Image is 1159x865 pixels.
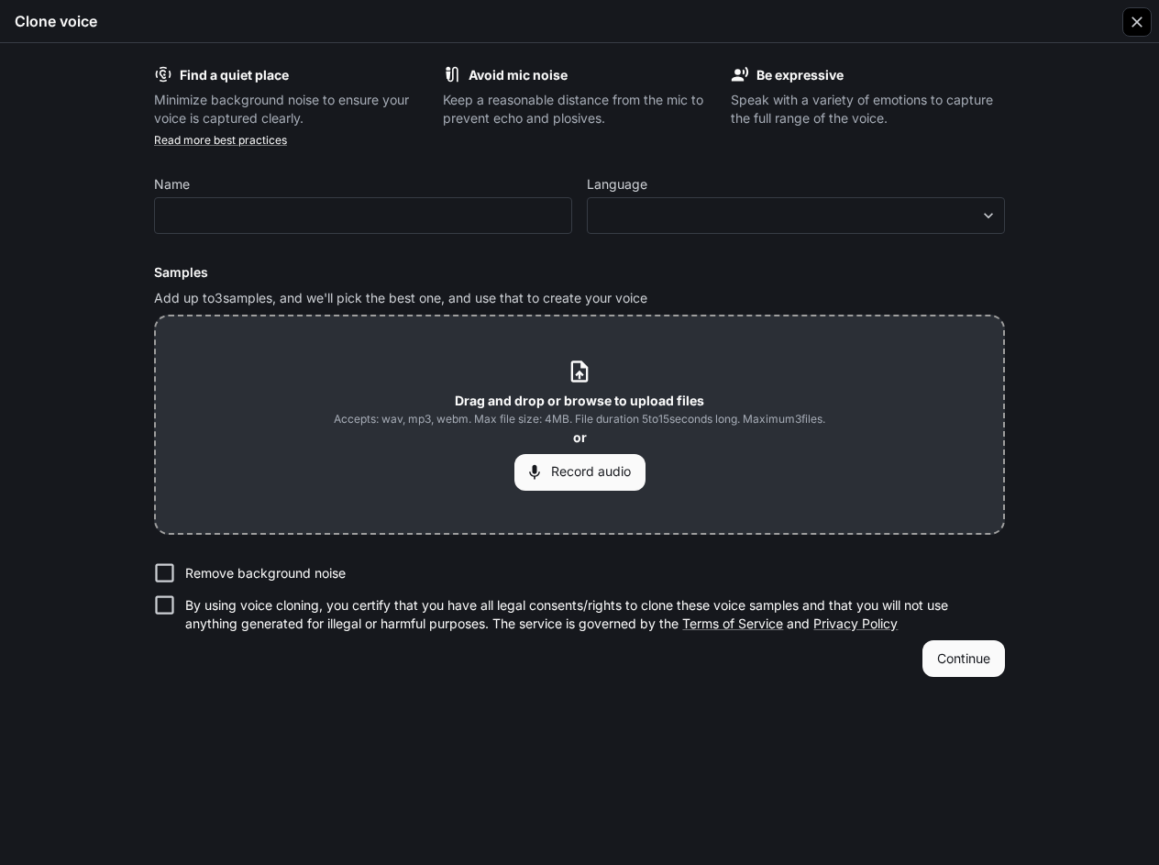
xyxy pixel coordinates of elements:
p: Minimize background noise to ensure your voice is captured clearly. [154,91,428,128]
div: ​ [588,206,1004,225]
b: Be expressive [756,67,844,83]
button: Record audio [514,454,646,491]
p: Keep a reasonable distance from the mic to prevent echo and plosives. [443,91,717,128]
b: Drag and drop or browse to upload files [455,393,704,408]
b: Avoid mic noise [469,67,568,83]
h5: Clone voice [15,11,97,31]
p: Name [154,178,190,191]
p: Remove background noise [185,564,346,582]
a: Privacy Policy [813,615,898,631]
p: Language [587,178,647,191]
p: By using voice cloning, you certify that you have all legal consents/rights to clone these voice ... [185,596,990,633]
button: Continue [922,640,1005,677]
b: Find a quiet place [180,67,289,83]
a: Terms of Service [682,615,783,631]
p: Speak with a variety of emotions to capture the full range of the voice. [731,91,1005,128]
a: Read more best practices [154,133,287,147]
span: Accepts: wav, mp3, webm. Max file size: 4MB. File duration 5 to 15 seconds long. Maximum 3 files. [334,410,825,428]
b: or [573,429,587,445]
h6: Samples [154,263,1005,282]
p: Add up to 3 samples, and we'll pick the best one, and use that to create your voice [154,289,1005,307]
